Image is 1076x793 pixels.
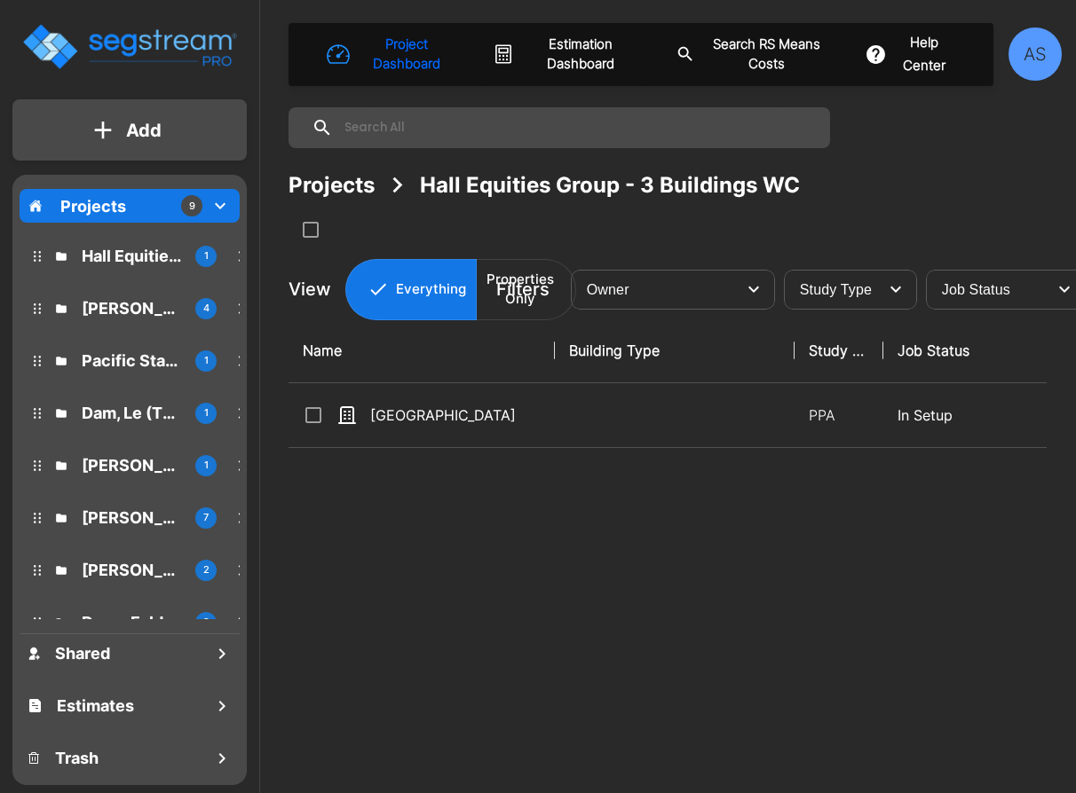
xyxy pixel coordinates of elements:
[82,506,181,530] p: Melanie Weinrot
[289,318,555,383] th: Name
[320,27,464,82] button: Project Dashboard
[555,318,795,383] th: Building Type
[795,318,883,383] th: Study Type
[574,264,736,314] div: Select
[358,35,455,75] h1: Project Dashboard
[800,282,872,297] span: Study Type
[203,615,210,630] p: 2
[1009,27,1062,81] div: AS
[204,248,209,263] p: 1
[370,404,548,426] p: [GEOGRAPHIC_DATA]
[203,301,210,316] p: 4
[55,641,110,665] h1: Shared
[203,562,210,577] p: 2
[702,35,830,75] h1: Search RS Means Costs
[289,169,375,201] div: Projects
[82,401,181,425] p: Dam, Le (The Boiling Crab)
[82,244,181,268] p: Hall Equities Group - 3 Buildings WC
[396,279,466,300] p: Everything
[204,405,209,420] p: 1
[55,746,99,770] h1: Trash
[82,296,181,320] p: Simmons, Robert
[787,264,878,314] div: Select
[204,353,209,368] p: 1
[12,105,247,156] button: Add
[587,282,629,297] span: Owner
[60,194,126,218] p: Projects
[82,558,181,582] p: MJ Dean
[486,27,648,82] button: Estimation Dashboard
[204,458,209,473] p: 1
[345,259,477,320] button: Everything
[82,349,181,373] p: Pacific States Petroleum
[82,610,181,634] p: Demo Folder
[203,510,209,525] p: 7
[293,212,328,247] button: SelectAll
[333,107,821,148] input: Search All
[809,404,869,426] p: PPA
[669,27,840,82] button: Search RS Means Costs
[420,169,800,201] div: Hall Equities Group - 3 Buildings WC
[126,117,162,144] p: Add
[942,282,1010,297] span: Job Status
[289,276,331,302] p: View
[82,453,181,477] p: Dianne Dougherty
[487,270,554,310] p: Properties Only
[476,259,576,320] button: Properties Only
[20,21,238,72] img: Logo
[861,26,962,83] button: Help Center
[189,199,195,214] p: 9
[345,259,576,320] div: Platform
[57,694,134,718] h1: Estimates
[522,35,638,75] h1: Estimation Dashboard
[930,264,1047,314] div: Select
